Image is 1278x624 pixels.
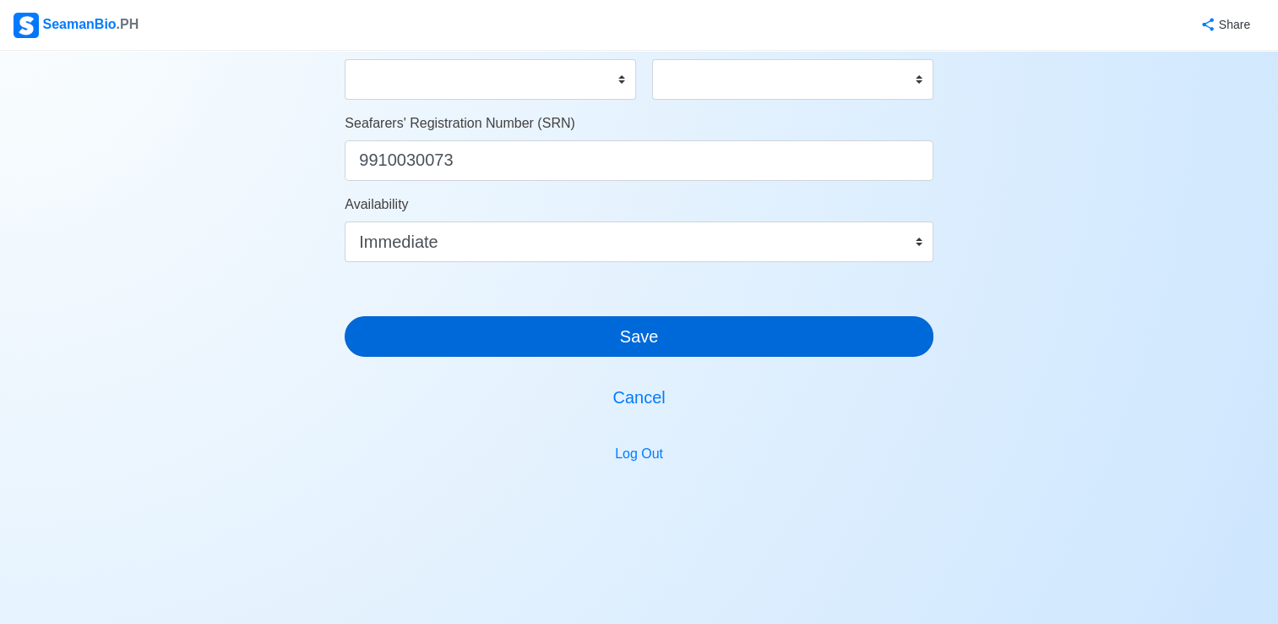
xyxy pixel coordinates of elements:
[604,438,674,470] button: Log Out
[117,17,139,31] span: .PH
[345,194,408,215] label: Availability
[1183,8,1264,41] button: Share
[14,13,139,38] div: SeamanBio
[345,140,933,181] input: ex. 1234567890
[14,13,39,38] img: Logo
[345,377,933,418] button: Cancel
[345,116,574,130] span: Seafarers' Registration Number (SRN)
[345,316,933,357] button: Save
